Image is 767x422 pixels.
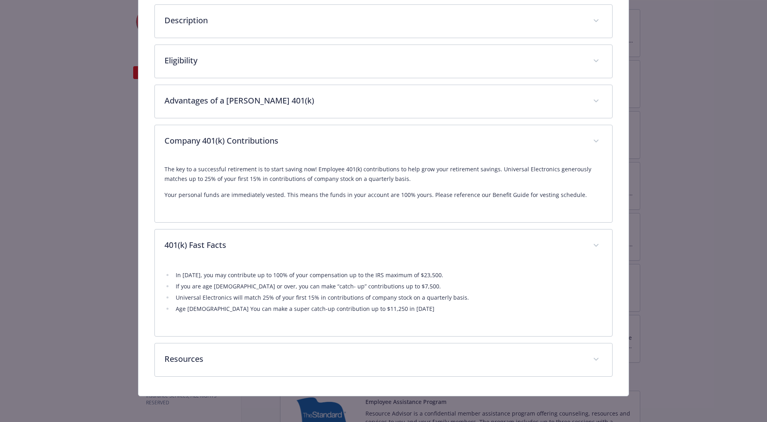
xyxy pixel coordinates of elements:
[155,85,612,118] div: Advantages of a [PERSON_NAME] 401(k)
[155,343,612,376] div: Resources
[155,229,612,262] div: 401(k) Fast Facts
[164,239,583,251] p: 401(k) Fast Facts
[164,164,603,184] p: The key to a successful retirement is to start saving now! Employee 401(k) contributions to help ...
[155,125,612,158] div: Company 401(k) Contributions
[164,190,603,200] p: Your personal funds are immediately vested. This means the funds in your account are 100% yours. ...
[173,270,603,280] li: In [DATE], you may contribute up to 100% of your compensation up to the IRS maximum of $23,500.
[155,5,612,38] div: Description
[173,282,603,291] li: If you are age [DEMOGRAPHIC_DATA] or over, you can make “catch- up” contributions up to $7,500.
[164,14,583,26] p: Description
[164,55,583,67] p: Eligibility
[155,45,612,78] div: Eligibility
[173,293,603,302] li: Universal Electronics will match 25% of your first 15% in contributions of company stock on a qua...
[164,135,583,147] p: Company 401(k) Contributions
[164,95,583,107] p: Advantages of a [PERSON_NAME] 401(k)
[155,262,612,336] div: 401(k) Fast Facts
[164,353,583,365] p: Resources
[155,158,612,222] div: Company 401(k) Contributions
[173,304,603,314] li: Age [DEMOGRAPHIC_DATA] You can make a super catch-up contribution up to $11,250 in [DATE]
